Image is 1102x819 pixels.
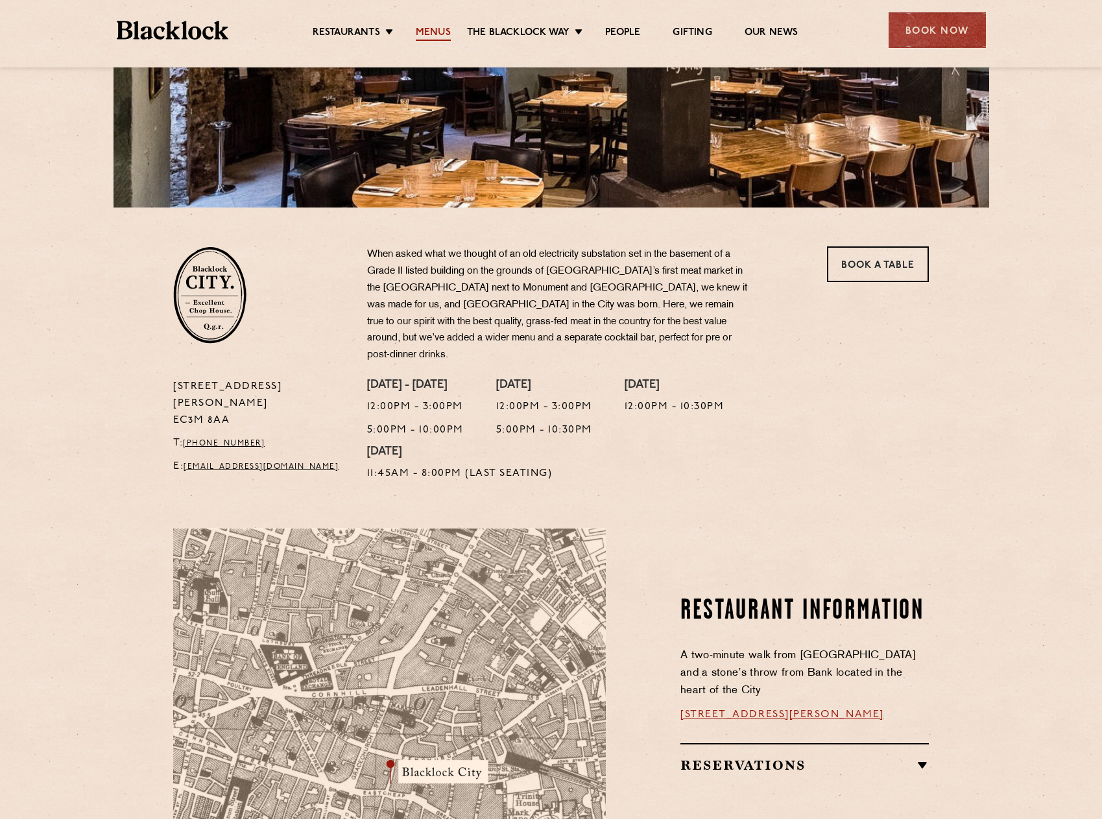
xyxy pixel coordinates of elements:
[173,435,348,452] p: T:
[496,399,592,416] p: 12:00pm - 3:00pm
[367,246,750,364] p: When asked what we thought of an old electricity substation set in the basement of a Grade II lis...
[625,399,725,416] p: 12:00pm - 10:30pm
[680,709,884,720] a: [STREET_ADDRESS][PERSON_NAME]
[827,246,929,282] a: Book a Table
[605,27,640,41] a: People
[313,27,380,41] a: Restaurants
[367,422,464,439] p: 5:00pm - 10:00pm
[625,379,725,393] h4: [DATE]
[496,379,592,393] h4: [DATE]
[367,399,464,416] p: 12:00pm - 3:00pm
[173,379,348,429] p: [STREET_ADDRESS][PERSON_NAME] EC3M 8AA
[183,440,265,447] a: [PHONE_NUMBER]
[680,757,929,773] h2: Reservations
[467,27,569,41] a: The Blacklock Way
[416,27,451,41] a: Menus
[496,422,592,439] p: 5:00pm - 10:30pm
[680,595,929,628] h2: Restaurant Information
[367,466,553,482] p: 11:45am - 8:00pm (Last Seating)
[173,458,348,475] p: E:
[173,246,246,344] img: City-stamp-default.svg
[367,445,553,460] h4: [DATE]
[184,463,339,471] a: [EMAIL_ADDRESS][DOMAIN_NAME]
[745,27,798,41] a: Our News
[117,21,229,40] img: BL_Textured_Logo-footer-cropped.svg
[673,27,712,41] a: Gifting
[889,12,986,48] div: Book Now
[680,647,929,700] p: A two-minute walk from [GEOGRAPHIC_DATA] and a stone’s throw from Bank located in the heart of th...
[367,379,464,393] h4: [DATE] - [DATE]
